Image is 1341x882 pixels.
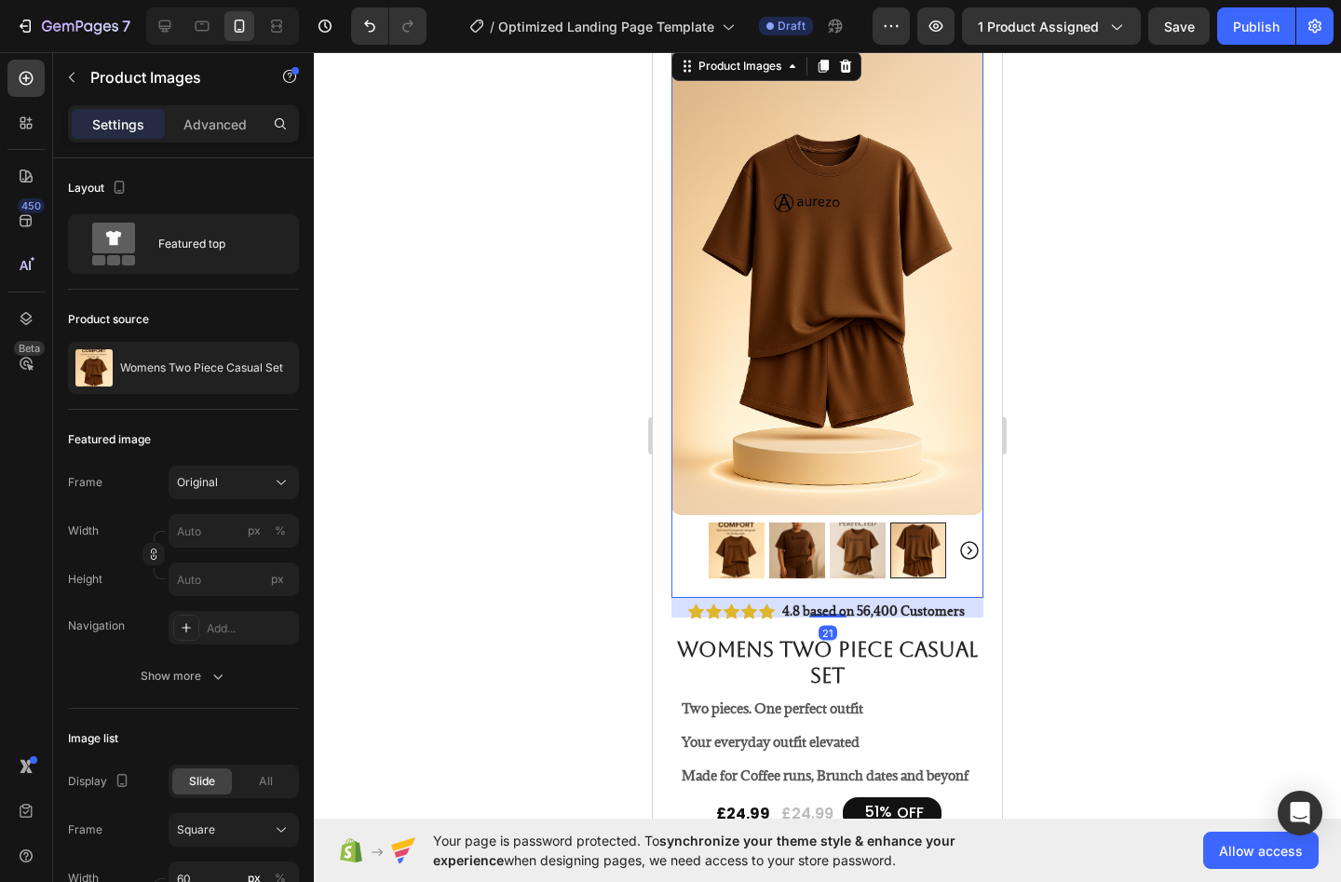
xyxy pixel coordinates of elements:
span: Original [177,474,218,491]
span: Square [177,821,215,838]
label: Frame [68,474,102,491]
button: 1 product assigned [962,7,1141,45]
img: product feature img [75,349,113,387]
iframe: Design area [653,52,1002,819]
div: £24.99 [127,751,183,774]
span: Save [1164,19,1195,34]
button: Original [169,466,299,499]
span: 1 product assigned [978,17,1099,36]
span: Draft [778,18,806,34]
div: 450 [18,198,45,213]
button: % [243,520,265,542]
div: Publish [1233,17,1280,36]
button: px [269,520,291,542]
div: Navigation [68,617,125,634]
p: Advanced [183,115,247,134]
label: Height [68,571,102,588]
button: Save [1148,7,1210,45]
div: Open Intercom Messenger [1278,791,1322,835]
div: Image list [68,730,118,747]
input: px [169,563,299,596]
input: px% [169,514,299,548]
button: Publish [1217,7,1295,45]
div: Featured image [68,431,151,448]
button: Allow access [1203,832,1319,869]
p: Womens Two Piece Casual Set [120,361,283,374]
button: 7 [7,7,139,45]
span: Your page is password protected. To when designing pages, we need access to your store password. [433,831,1028,870]
span: All [259,773,273,790]
div: % [275,522,286,539]
p: 7 [122,15,130,37]
div: Featured top [158,223,272,265]
div: 51% [210,749,241,772]
div: px [248,522,261,539]
p: Settings [92,115,144,134]
span: synchronize your theme style & enhance your experience [433,833,955,868]
div: Layout [68,176,130,201]
span: Slide [189,773,215,790]
div: Add... [207,620,294,637]
div: Product source [68,311,149,328]
p: Product Images [90,66,249,88]
label: Frame [68,821,102,838]
span: / [490,17,494,36]
div: Display [68,769,133,794]
button: Show more [68,659,299,693]
div: Undo/Redo [351,7,427,45]
div: OFF [241,749,274,774]
span: px [271,572,284,586]
span: Optimized Landing Page Template [498,17,714,36]
button: Square [169,813,299,847]
span: Allow access [1219,841,1303,861]
div: Show more [141,667,227,685]
div: £24.99 [61,751,119,774]
label: Width [68,522,99,539]
div: Beta [14,341,45,356]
